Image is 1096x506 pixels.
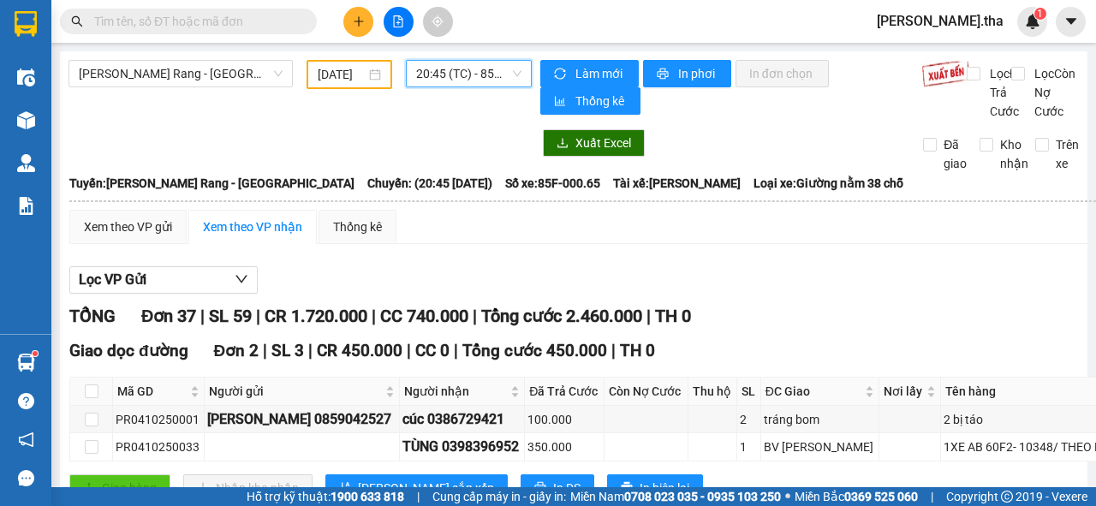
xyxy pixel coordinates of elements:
[1027,64,1079,121] span: Lọc Còn Nợ Cước
[525,378,605,406] th: Đã Trả Cước
[1037,8,1043,20] span: 1
[256,306,260,326] span: |
[534,481,546,495] span: printer
[372,306,376,326] span: |
[404,382,507,401] span: Người nhận
[207,408,396,430] div: [PERSON_NAME] 0859042527
[402,408,521,430] div: cúc 0386729421
[214,341,259,360] span: Đơn 2
[318,65,366,84] input: 04/10/2025
[737,378,761,406] th: SL
[527,438,601,456] div: 350.000
[263,341,267,360] span: |
[620,341,655,360] span: TH 0
[84,217,172,236] div: Xem theo VP gửi
[621,481,633,495] span: printer
[432,15,444,27] span: aim
[740,438,758,456] div: 1
[863,10,1017,32] span: [PERSON_NAME].tha
[765,382,861,401] span: ĐC Giao
[209,382,381,401] span: Người gửi
[1049,135,1086,173] span: Trên xe
[527,410,601,429] div: 100.000
[79,61,283,86] span: Phan Rang - Sài Gòn
[415,341,450,360] span: CC 0
[407,341,411,360] span: |
[271,341,304,360] span: SL 3
[200,306,205,326] span: |
[317,341,402,360] span: CR 450.000
[613,174,741,193] span: Tài xế: [PERSON_NAME]
[380,306,468,326] span: CC 740.000
[117,382,187,401] span: Mã GD
[353,15,365,27] span: plus
[795,487,918,506] span: Miền Bắc
[554,95,569,109] span: bar-chart
[473,306,477,326] span: |
[540,60,639,87] button: syncLàm mới
[17,111,35,129] img: warehouse-icon
[69,266,258,294] button: Lọc VP Gửi
[113,433,205,461] td: PR0410250033
[640,479,689,497] span: In biên lai
[17,354,35,372] img: warehouse-icon
[931,487,933,506] span: |
[1025,14,1040,29] img: icon-new-feature
[575,64,625,83] span: Làm mới
[605,378,688,406] th: Còn Nợ Cước
[423,7,453,37] button: aim
[141,306,196,326] span: Đơn 37
[1001,491,1013,503] span: copyright
[416,61,521,86] span: 20:45 (TC) - 85F-000.65
[937,135,974,173] span: Đã giao
[69,306,116,326] span: TỔNG
[18,393,34,409] span: question-circle
[575,92,627,110] span: Thống kê
[1034,8,1046,20] sup: 1
[785,493,790,500] span: ⚪️
[688,378,737,406] th: Thu hộ
[462,341,607,360] span: Tổng cước 450.000
[643,60,731,87] button: printerIn phơi
[553,479,581,497] span: In DS
[844,490,918,503] strong: 0369 525 060
[209,306,252,326] span: SL 59
[1063,14,1079,29] span: caret-down
[983,64,1027,121] span: Lọc Đã Trả Cước
[18,432,34,448] span: notification
[417,487,420,506] span: |
[18,470,34,486] span: message
[481,306,642,326] span: Tổng cước 2.460.000
[265,306,367,326] span: CR 1.720.000
[69,341,188,360] span: Giao dọc đường
[554,68,569,81] span: sync
[325,474,508,502] button: sort-ascending[PERSON_NAME] sắp xếp
[678,64,718,83] span: In phơi
[183,474,313,502] button: downloadNhập kho nhận
[505,174,600,193] span: Số xe: 85F-000.65
[339,481,351,495] span: sort-ascending
[736,60,829,87] button: In đơn chọn
[454,341,458,360] span: |
[116,410,201,429] div: PR0410250001
[203,217,302,236] div: Xem theo VP nhận
[392,15,404,27] span: file-add
[764,410,876,429] div: tráng bom
[71,15,83,27] span: search
[69,474,170,502] button: uploadGiao hàng
[113,406,205,433] td: PR0410250001
[993,135,1035,173] span: Kho nhận
[764,438,876,456] div: BV [PERSON_NAME]
[94,12,296,31] input: Tìm tên, số ĐT hoặc mã đơn
[308,341,313,360] span: |
[1056,7,1086,37] button: caret-down
[540,87,640,115] button: bar-chartThống kê
[17,154,35,172] img: warehouse-icon
[17,197,35,215] img: solution-icon
[15,11,37,37] img: logo-vxr
[557,137,569,151] span: download
[521,474,594,502] button: printerIn DS
[79,269,146,290] span: Lọc VP Gửi
[116,438,201,456] div: PR0410250033
[921,60,970,87] img: 9k=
